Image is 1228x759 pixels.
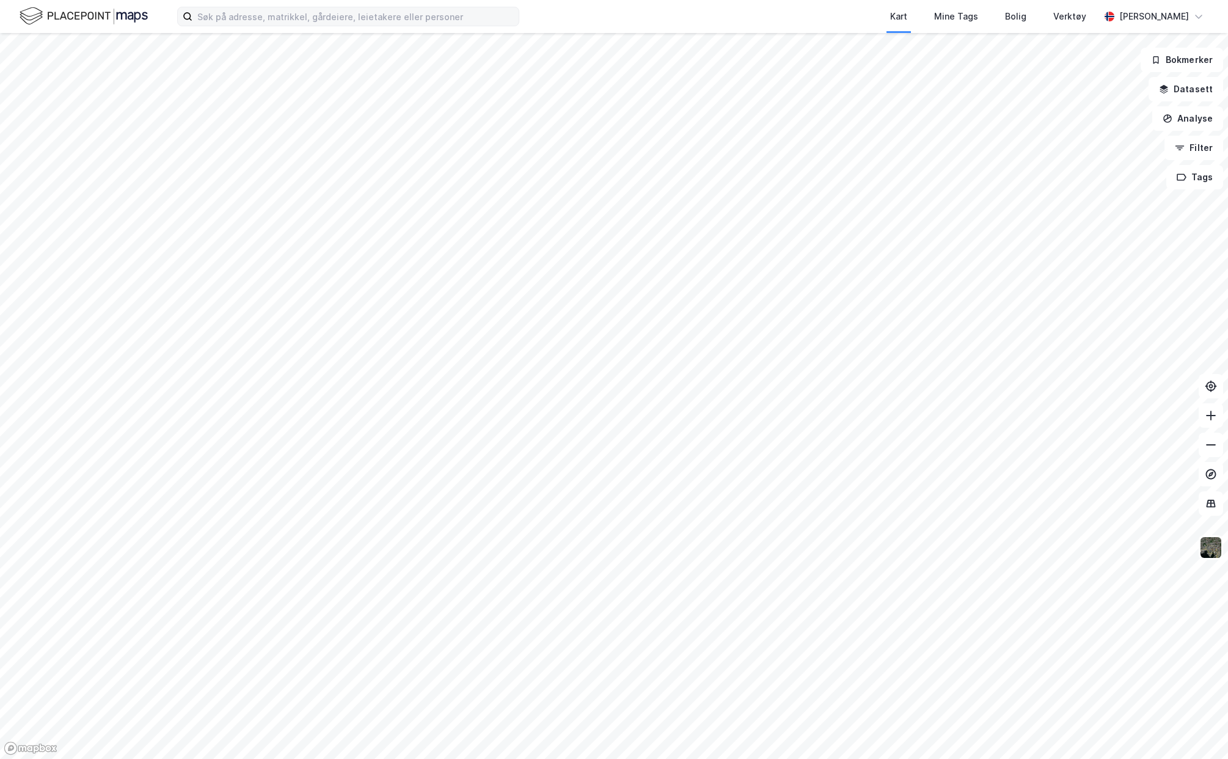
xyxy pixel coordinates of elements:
div: Verktøy [1053,9,1086,24]
a: Mapbox homepage [4,741,57,755]
div: Bolig [1005,9,1026,24]
div: [PERSON_NAME] [1119,9,1189,24]
div: Kart [890,9,907,24]
div: Mine Tags [934,9,978,24]
img: 9k= [1199,536,1223,559]
button: Tags [1166,165,1223,189]
button: Analyse [1152,106,1223,131]
input: Søk på adresse, matrikkel, gårdeiere, leietakere eller personer [192,7,519,26]
img: logo.f888ab2527a4732fd821a326f86c7f29.svg [20,5,148,27]
button: Filter [1164,136,1223,160]
button: Bokmerker [1141,48,1223,72]
iframe: Chat Widget [1167,700,1228,759]
button: Datasett [1149,77,1223,101]
div: Kontrollprogram for chat [1167,700,1228,759]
